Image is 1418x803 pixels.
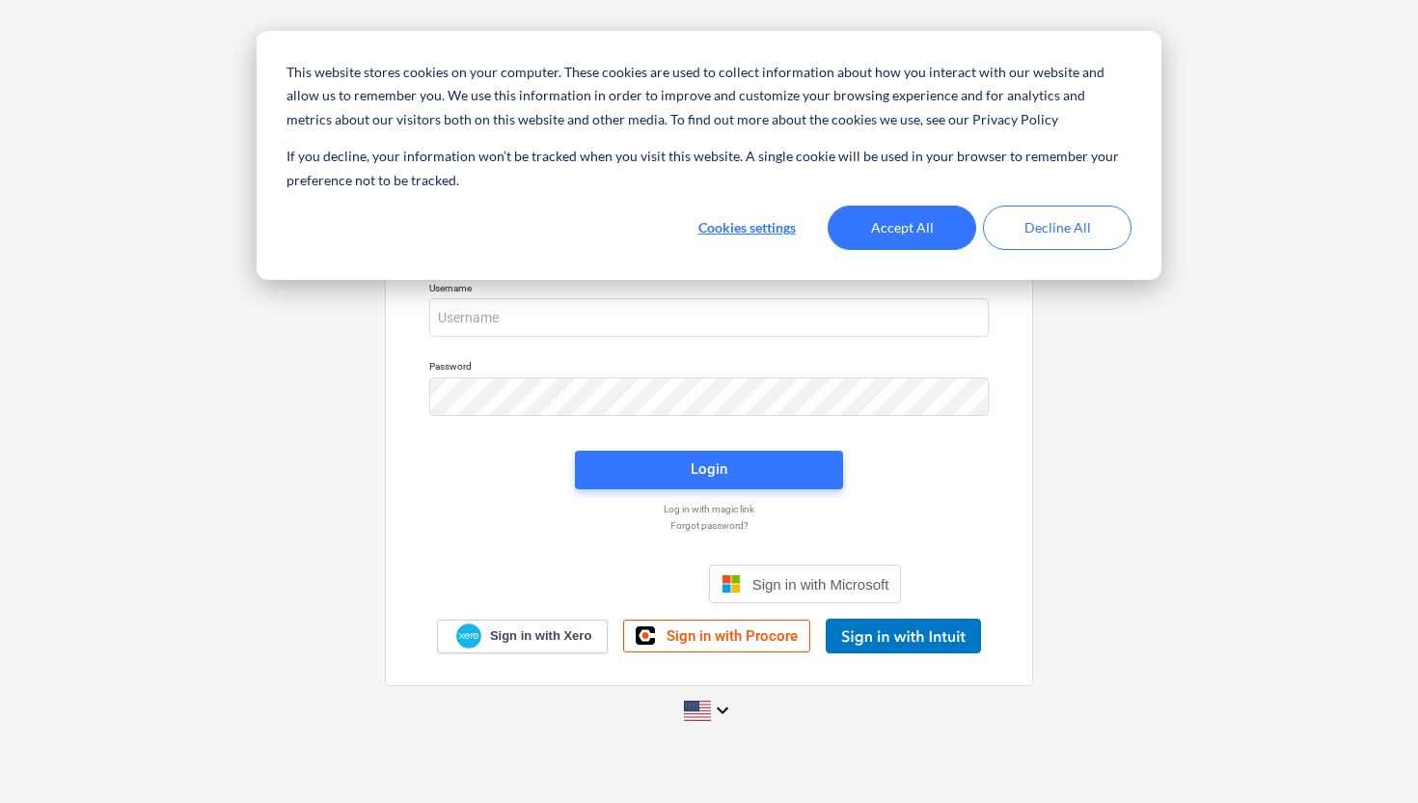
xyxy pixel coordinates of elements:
[429,298,989,337] input: Username
[429,360,989,376] p: Password
[691,457,727,482] div: Login
[722,574,741,594] img: Microsoft logo
[667,627,798,645] span: Sign in with Procore
[575,451,843,489] button: Login
[286,61,1132,132] p: This website stores cookies on your computer. These cookies are used to collect information about...
[711,699,734,722] i: keyboard_arrow_down
[507,563,703,605] iframe: Sign in with Google Button
[257,31,1161,280] div: Cookie banner
[623,620,810,652] a: Sign in with Procore
[456,623,481,650] img: Xero logo
[286,145,1132,192] p: If you decline, your information won’t be tracked when you visit this website. A single cookie wi...
[420,503,998,515] a: Log in with magic link
[420,519,998,532] a: Forgot password?
[983,206,1132,250] button: Decline All
[672,206,821,250] button: Cookies settings
[490,627,591,645] span: Sign in with Xero
[752,576,889,593] span: Sign in with Microsoft
[429,282,989,298] p: Username
[437,620,609,653] a: Sign in with Xero
[828,206,976,250] button: Accept All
